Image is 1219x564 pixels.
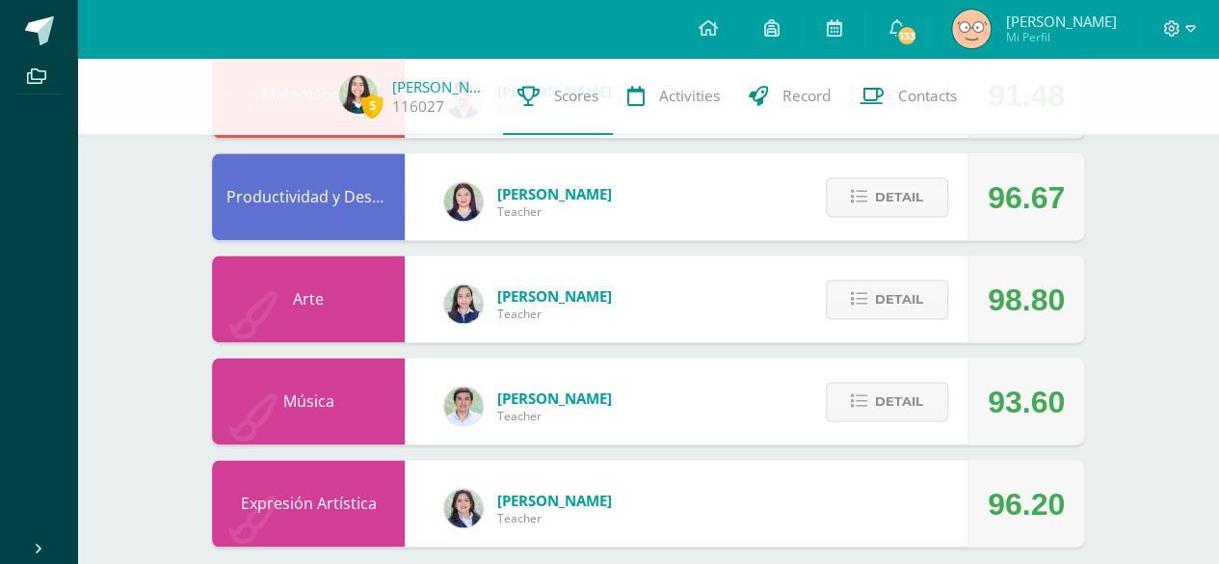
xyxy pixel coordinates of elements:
a: [PERSON_NAME] [392,77,489,96]
a: Scores [503,58,613,135]
div: Música [212,358,405,444]
span: Contacts [898,86,957,106]
button: Detail [826,177,948,217]
div: 98.80 [988,256,1065,343]
img: 8e3dba6cfc057293c5db5c78f6d0205d.png [444,387,483,425]
span: [PERSON_NAME] [497,389,612,408]
div: Productividad y Desarrollo [212,153,405,240]
a: 116027 [392,96,444,117]
div: 96.67 [988,154,1065,241]
div: 96.20 [988,461,1065,548]
img: a452c7054714546f759a1a740f2e8572.png [444,182,483,221]
button: Detail [826,280,948,319]
span: Scores [554,86,598,106]
span: Teacher [497,408,612,424]
span: Record [782,86,831,106]
span: Teacher [497,306,612,322]
span: [PERSON_NAME] [497,491,612,510]
div: Expresión Artística [212,460,405,547]
button: Detail [826,382,948,421]
span: Detail [875,179,923,215]
span: Activities [659,86,720,106]
img: 360951c6672e02766e5b7d72674f168c.png [444,284,483,323]
a: Activities [613,58,734,135]
span: [PERSON_NAME] [1005,12,1116,31]
span: Teacher [497,510,612,526]
span: [PERSON_NAME] [497,184,612,203]
img: e324b2ecd4c6bb463460f21b870131e1.png [339,75,378,114]
span: 133 [896,25,917,46]
span: Detail [875,282,923,317]
a: Record [734,58,845,135]
span: Teacher [497,203,612,220]
a: Contacts [845,58,971,135]
span: 5 [361,94,383,118]
span: Mi Perfil [1005,29,1116,45]
div: Arte [212,255,405,342]
div: 93.60 [988,359,1065,445]
img: 4a4aaf78db504b0aa81c9e1154a6f8e5.png [444,489,483,527]
img: 01e7086531f77df6af5d661f04d4ef67.png [952,10,991,48]
span: [PERSON_NAME] [497,286,612,306]
span: Detail [875,384,923,419]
